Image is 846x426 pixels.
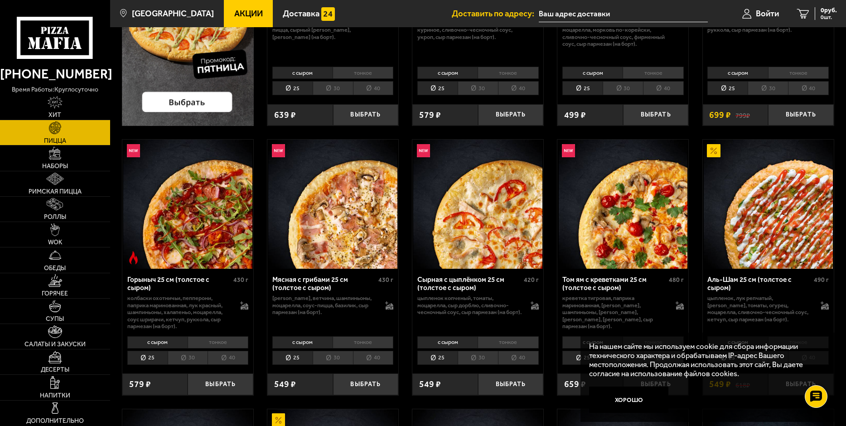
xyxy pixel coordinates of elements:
[707,144,720,157] img: Акционный
[46,316,64,322] span: Супы
[623,104,689,126] button: Выбрать
[29,189,82,195] span: Римская пицца
[188,373,253,395] button: Выбрать
[333,67,393,79] li: тонкое
[768,104,834,126] button: Выбрать
[703,140,834,269] a: АкционныйАль-Шам 25 см (толстое с сыром)
[821,7,837,14] span: 0 руб.
[272,295,377,316] p: [PERSON_NAME], ветчина, шампиньоны, моцарелла, соус-пицца, базилик, сыр пармезан (на борт).
[478,104,544,126] button: Выбрать
[478,67,538,79] li: тонкое
[127,144,140,157] img: Новинка
[478,336,538,349] li: тонкое
[233,276,248,284] span: 430 г
[707,81,748,95] li: 25
[458,351,498,365] li: 30
[539,5,708,22] input: Ваш адрес доставки
[272,276,377,292] div: Мясная с грибами 25 см (толстое с сыром)
[44,138,66,144] span: Пицца
[313,81,353,95] li: 30
[788,81,829,95] li: 40
[564,111,586,119] span: 499 ₽
[709,111,731,119] span: 699 ₽
[562,276,667,292] div: Том ям с креветками 25 см (толстое с сыром)
[127,336,188,349] li: с сыром
[417,295,522,316] p: цыпленок копченый, томаты, моцарелла, сыр дорблю, сливочно-чесночный соус, сыр пармезан (на борт).
[704,140,833,269] img: Аль-Шам 25 см (толстое с сыром)
[419,111,441,119] span: 579 ₽
[478,373,544,395] button: Выбрать
[417,276,522,292] div: Сырная с цыплёнком 25 см (толстое с сыром)
[707,295,812,323] p: цыпленок, лук репчатый, [PERSON_NAME], томаты, огурец, моцарелла, сливочно-чесночный соус, кетчуп...
[188,336,248,349] li: тонкое
[127,351,168,365] li: 25
[321,7,334,20] img: 15daf4d41897b9f0e9f617042186c801.svg
[44,265,66,271] span: Обеды
[42,290,68,297] span: Горячее
[129,380,151,388] span: 579 ₽
[735,111,750,119] s: 799 ₽
[748,81,788,95] li: 30
[313,351,353,365] li: 30
[768,67,829,79] li: тонкое
[333,336,393,349] li: тонкое
[417,336,478,349] li: с сыром
[564,380,586,388] span: 659 ₽
[562,12,667,48] p: ветчина, корнишоны, паприка маринованная, шампиньоны, моцарелла, морковь по-корейски, сливочно-че...
[274,380,296,388] span: 549 ₽
[814,276,829,284] span: 490 г
[562,144,575,157] img: Новинка
[127,251,140,264] img: Острое блюдо
[412,140,543,269] a: НовинкаСырная с цыплёнком 25 см (толстое с сыром)
[419,380,441,388] span: 549 ₽
[559,140,688,269] img: Том ям с креветками 25 см (толстое с сыром)
[643,81,684,95] li: 40
[562,351,603,365] li: 25
[132,10,214,18] span: [GEOGRAPHIC_DATA]
[127,295,232,330] p: колбаски Охотничьи, пепперони, паприка маринованная, лук красный, шампиньоны, халапеньо, моцарелл...
[524,276,539,284] span: 420 г
[268,140,397,269] img: Мясная с грибами 25 см (толстое с сыром)
[562,81,603,95] li: 25
[272,336,333,349] li: с сыром
[417,351,458,365] li: 25
[669,276,684,284] span: 480 г
[44,214,66,220] span: Роллы
[498,351,539,365] li: 40
[333,104,399,126] button: Выбрать
[274,111,296,119] span: 639 ₽
[168,351,208,365] li: 30
[458,81,498,95] li: 30
[353,351,394,365] li: 40
[562,67,623,79] li: с сыром
[26,418,84,424] span: Дополнительно
[267,140,398,269] a: НовинкаМясная с грибами 25 см (толстое с сыром)
[234,10,263,18] span: Акции
[122,140,253,269] a: НовинкаОстрое блюдоГорыныч 25 см (толстое с сыром)
[417,67,478,79] li: с сыром
[127,276,232,292] div: Горыныч 25 см (толстое с сыром)
[707,276,812,292] div: Аль-Шам 25 см (толстое с сыром)
[272,67,333,79] li: с сыром
[48,112,61,118] span: Хит
[48,239,62,246] span: WOK
[417,81,458,95] li: 25
[378,276,393,284] span: 430 г
[272,81,313,95] li: 25
[272,351,313,365] li: 25
[498,81,539,95] li: 40
[208,351,248,365] li: 40
[756,10,779,18] span: Войти
[562,295,667,330] p: креветка тигровая, паприка маринованная, [PERSON_NAME], шампиньоны, [PERSON_NAME], [PERSON_NAME],...
[41,367,69,373] span: Десерты
[24,341,86,348] span: Салаты и закуски
[413,140,542,269] img: Сырная с цыплёнком 25 см (толстое с сыром)
[40,392,70,399] span: Напитки
[123,140,252,269] img: Горыныч 25 см (толстое с сыром)
[562,336,623,349] li: с сыром
[623,67,683,79] li: тонкое
[589,342,820,378] p: На нашем сайте мы используем cookie для сбора информации технического характера и обрабатываем IP...
[589,387,668,413] button: Хорошо
[452,10,539,18] span: Доставить по адресу:
[707,67,768,79] li: с сыром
